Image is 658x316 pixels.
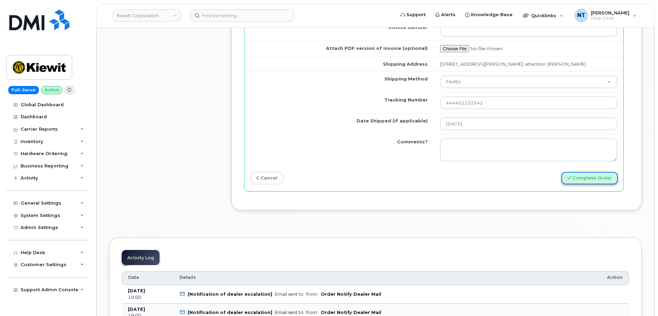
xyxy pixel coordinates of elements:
[128,294,167,301] div: 19:00
[396,8,430,22] a: Support
[570,9,641,22] div: Nicholas Taylor
[275,310,304,315] div: Email sent to
[591,15,629,21] span: Help Desk
[179,274,196,281] span: Details
[441,11,456,18] span: Alerts
[434,56,623,72] td: [STREET_ADDRESS][PERSON_NAME], attention: [PERSON_NAME]
[531,13,556,18] span: Quicklinks
[518,9,568,22] div: Quicklinks
[321,292,381,297] b: Order Notify Dealer Mail
[306,292,318,297] span: from:
[577,11,585,20] span: NT
[128,288,145,293] b: [DATE]
[591,10,629,15] span: [PERSON_NAME]
[188,310,272,315] b: [Notification of dealer escalation]
[112,9,181,22] a: Kiewit Corporation
[251,172,283,185] a: cancel
[561,172,618,185] button: Complete Order
[326,45,428,52] label: Attach PDF version of invoice (optional)
[384,76,428,82] label: Shipping Method
[430,8,460,22] a: Alerts
[306,310,318,315] span: from:
[188,292,272,297] b: [Notification of dealer escalation]
[601,271,629,285] th: Action
[406,11,426,18] span: Support
[275,292,304,297] div: Email sent to
[357,118,428,124] label: Date Shipped (if applicable)
[128,274,139,281] span: Date
[460,8,517,22] a: Knowledge Base
[471,11,513,18] span: Knowledge Base
[190,9,294,22] input: Find something...
[397,139,428,145] label: Comments?
[628,286,653,311] iframe: Messenger Launcher
[383,61,428,67] label: Shipping Address
[128,307,145,312] b: [DATE]
[321,310,381,315] b: Order Notify Dealer Mail
[384,97,428,103] label: Tracking Number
